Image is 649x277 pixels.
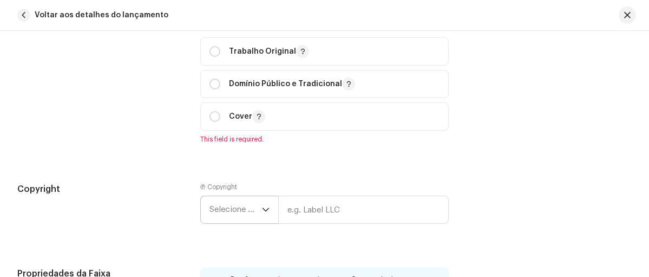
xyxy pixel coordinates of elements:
[229,78,355,91] p: Domínio Público e Tradicional
[229,110,265,123] p: Cover
[200,37,449,66] p-togglebutton: Trabalho Original
[17,183,183,196] h5: Copyright
[200,183,237,191] label: Ⓟ Copyright
[200,70,449,98] p-togglebutton: Domínio Público e Tradicional
[278,196,449,224] input: e.g. Label LLC
[200,102,449,131] p-togglebutton: Cover
[209,196,262,223] span: Selecione o ano
[200,135,449,144] span: This field is required.
[229,45,309,58] p: Trabalho Original
[262,196,270,223] div: dropdown trigger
